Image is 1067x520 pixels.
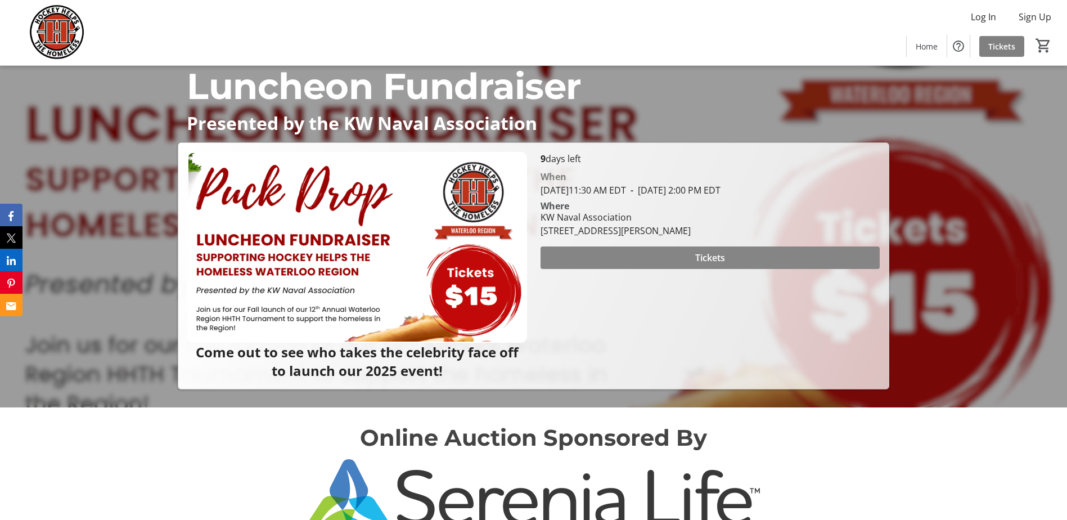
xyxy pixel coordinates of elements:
p: Presented by the KW Naval Association [187,113,880,133]
div: [STREET_ADDRESS][PERSON_NAME] [541,224,691,237]
a: Tickets [979,36,1024,57]
button: Log In [962,8,1005,26]
p: days left [541,152,880,165]
a: Home [907,36,947,57]
div: KW Naval Association [541,210,691,224]
span: Online Auction Sponsored By [360,424,707,451]
span: Home [916,41,938,52]
strong: Come out to see who takes the celebrity face off to launch our 2025 event! [196,343,519,380]
span: 9 [541,153,546,165]
span: Tickets [695,251,725,265]
span: [DATE] 11:30 AM EDT [541,184,626,196]
button: Sign Up [1010,8,1060,26]
button: Tickets [541,246,880,269]
button: Help [947,35,970,57]
img: Hockey Helps the Homeless's Logo [7,5,107,61]
span: Log In [971,10,996,24]
span: Tickets [988,41,1015,52]
span: [DATE] 2:00 PM EDT [626,184,721,196]
div: Where [541,201,569,210]
img: Campaign CTA Media Photo [187,152,526,343]
span: Sign Up [1019,10,1051,24]
div: When [541,170,566,183]
span: - [626,184,638,196]
button: Cart [1033,35,1054,56]
p: Luncheon Fundraiser [187,59,880,113]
